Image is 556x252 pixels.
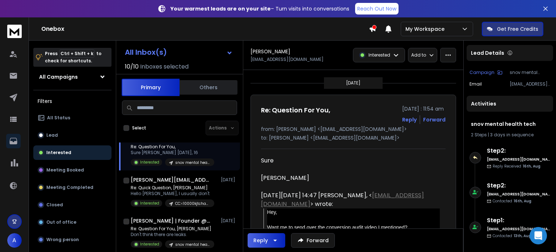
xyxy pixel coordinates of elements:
[33,145,111,160] button: Interested
[59,49,94,58] span: Ctrl + Shift + k
[33,215,111,230] button: Out of office
[248,233,285,248] button: Reply
[523,164,540,169] span: 16th, Aug
[170,5,349,12] p: – Turn visits into conversations
[471,132,549,138] div: |
[261,191,424,208] a: [EMAIL_ADDRESS][DOMAIN_NAME]
[253,237,268,244] div: Reply
[469,70,502,75] button: Campaign
[487,191,550,197] h6: [EMAIL_ADDRESS][DOMAIN_NAME]
[131,185,214,191] p: Re: Quick Question, [PERSON_NAME]
[469,70,494,75] p: Campaign
[261,174,440,182] div: [PERSON_NAME]
[261,125,446,133] p: from: [PERSON_NAME] <[EMAIL_ADDRESS][DOMAIN_NAME]>
[493,233,531,239] p: Contacted
[39,73,78,80] h1: All Campaigns
[487,216,550,225] h6: Step 1 :
[33,128,111,142] button: Lead
[7,233,22,248] button: A
[471,49,504,57] p: Lead Details
[514,198,531,204] span: 16th, Aug
[46,167,84,173] p: Meeting Booked
[514,233,531,239] span: 13th, Aug
[267,224,440,231] div: Want me to send over the conversion audit video I mentioned?
[175,242,210,247] p: snov mental health tech
[140,160,159,165] p: Interested
[221,218,237,224] p: [DATE]
[471,132,487,138] span: 2 Steps
[45,50,101,65] p: Press to check for shortcuts.
[33,163,111,177] button: Meeting Booked
[291,233,335,248] button: Forward
[170,5,271,12] strong: Your warmest leads are on your site
[469,81,482,87] p: Email
[510,70,550,75] p: snov mental health tech
[33,111,111,125] button: All Status
[467,96,553,112] div: Activities
[355,3,399,15] a: Reach Out Now
[493,198,531,204] p: Contacted
[261,134,446,141] p: to: [PERSON_NAME] <[EMAIL_ADDRESS][DOMAIN_NAME]>
[497,25,538,33] p: Get Free Credits
[423,116,446,123] div: Forward
[411,52,426,58] p: Add to
[33,70,111,84] button: All Campaigns
[487,157,550,162] h6: [EMAIL_ADDRESS][DOMAIN_NAME]
[405,25,447,33] p: My Workspace
[33,232,111,247] button: Wrong person
[487,226,550,232] h6: [EMAIL_ADDRESS][DOMAIN_NAME]
[131,232,214,237] p: Don't think there are leaks.
[487,146,550,155] h6: Step 2 :
[482,22,543,36] button: Get Free Credits
[471,120,549,128] h1: snov mental health tech
[46,219,76,225] p: Out of office
[132,125,146,131] label: Select
[131,191,214,197] p: Hello [PERSON_NAME], I usually don't
[33,180,111,195] button: Meeting Completed
[221,177,237,183] p: [DATE]
[125,62,139,71] span: 10 / 10
[46,132,58,138] p: Lead
[7,25,22,38] img: logo
[530,227,547,244] div: Open Intercom Messenger
[250,48,290,55] h1: [PERSON_NAME]
[510,81,550,87] p: [EMAIL_ADDRESS][DOMAIN_NAME]
[357,5,396,12] p: Reach Out Now
[33,198,111,212] button: Closed
[180,79,237,95] button: Others
[46,185,93,190] p: Meeting Completed
[490,132,534,138] span: 3 days in sequence
[47,115,70,121] p: All Status
[368,52,390,58] p: Interested
[140,201,159,206] p: Interested
[46,150,71,156] p: Interested
[140,241,159,247] p: Interested
[131,144,214,150] p: Re: Question For You,
[131,176,210,183] h1: [PERSON_NAME][EMAIL_ADDRESS][DOMAIN_NAME]
[131,150,214,156] p: Sure [PERSON_NAME] [DATE], 16
[140,62,189,71] h3: Inboxes selected
[125,49,167,56] h1: All Inbox(s)
[250,57,324,62] p: [EMAIL_ADDRESS][DOMAIN_NAME]
[487,181,550,190] h6: Step 2 :
[131,226,214,232] p: Re: Question For You, [PERSON_NAME]
[46,237,79,243] p: Wrong person
[119,45,239,59] button: All Inbox(s)
[131,217,210,224] h1: [PERSON_NAME] | Founder @ Neuro Notion
[41,25,369,33] h1: Onebox
[402,105,446,112] p: [DATE] : 11:54 am
[33,96,111,106] h3: Filters
[261,191,440,208] div: [DATE][DATE] 14:47 [PERSON_NAME], < > wrote:
[122,79,180,96] button: Primary
[175,160,210,165] p: snov mental health tech
[261,156,440,165] p: Sure
[493,164,540,169] p: Reply Received
[402,116,417,123] button: Reply
[46,202,63,208] p: Closed
[261,105,330,115] h1: Re: Question For You,
[267,208,440,216] div: Hey,
[175,201,210,206] p: CC:<10000kjtchable(444)[DATE]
